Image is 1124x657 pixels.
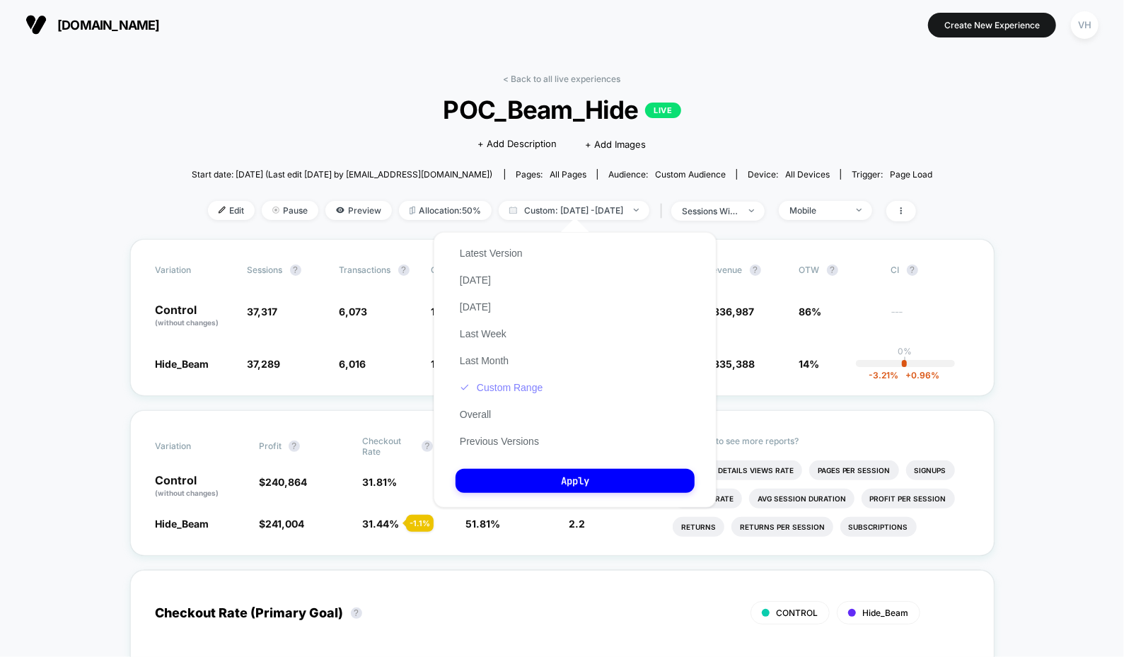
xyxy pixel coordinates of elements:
[586,139,647,150] span: + Add Images
[707,306,755,318] span: $
[362,476,397,488] span: 31.81 %
[655,169,726,180] span: Custom Audience
[799,358,820,370] span: 14%
[785,169,830,180] span: all devices
[456,408,495,421] button: Overall
[840,517,917,537] li: Subscriptions
[406,515,434,532] div: - 1.1 %
[777,607,818,618] span: CONTROL
[1071,11,1099,39] div: VH
[265,476,307,488] span: 240,864
[57,18,160,33] span: [DOMAIN_NAME]
[504,74,621,84] a: < Back to all live experiences
[456,381,547,394] button: Custom Range
[899,370,940,380] span: 0.96 %
[248,264,283,275] span: Sessions
[809,460,899,480] li: Pages Per Session
[192,169,492,180] span: Start date: [DATE] (Last edit [DATE] by [EMAIL_ADDRESS][DOMAIN_NAME])
[673,460,802,480] li: Product Details Views Rate
[351,607,362,619] button: ?
[456,301,495,313] button: [DATE]
[673,436,969,446] p: Would like to see more reports?
[891,308,969,328] span: ---
[799,306,822,318] span: 86%
[656,201,671,221] span: |
[714,306,755,318] span: 336,987
[898,346,912,356] p: 0%
[156,264,233,276] span: Variation
[272,207,279,214] img: end
[904,356,907,367] p: |
[634,209,639,211] img: end
[398,264,410,276] button: ?
[750,264,761,276] button: ?
[707,358,755,370] span: $
[265,518,304,530] span: 241,004
[362,518,399,530] span: 31.44 %
[749,209,754,212] img: end
[862,489,955,508] li: Profit Per Session
[569,518,586,530] span: 2.2
[259,518,304,530] span: $
[799,264,877,276] span: OTW
[1067,11,1103,40] button: VH
[891,264,969,276] span: CI
[906,370,912,380] span: +
[869,370,899,380] span: -3.21 %
[608,169,726,180] div: Audience:
[465,518,500,530] span: 51.81 %
[736,169,840,180] span: Device:
[456,435,543,448] button: Previous Versions
[789,205,846,216] div: Mobile
[289,441,300,452] button: ?
[673,517,724,537] li: Returns
[399,201,492,220] span: Allocation: 50%
[749,489,854,508] li: Avg Session Duration
[731,517,833,537] li: Returns Per Session
[928,13,1056,37] button: Create New Experience
[456,327,511,340] button: Last Week
[827,264,838,276] button: ?
[325,201,392,220] span: Preview
[907,264,918,276] button: ?
[219,207,226,214] img: edit
[906,460,955,480] li: Signups
[550,169,586,180] span: all pages
[21,13,164,36] button: [DOMAIN_NAME]
[456,247,527,260] button: Latest Version
[499,201,649,220] span: Custom: [DATE] - [DATE]
[852,169,932,180] div: Trigger:
[516,169,586,180] div: Pages:
[340,306,368,318] span: 6,073
[259,441,282,451] span: Profit
[259,476,307,488] span: $
[208,201,255,220] span: Edit
[156,304,233,328] p: Control
[890,169,932,180] span: Page Load
[645,103,680,118] p: LIVE
[456,469,695,493] button: Apply
[228,95,896,124] span: POC_Beam_Hide
[682,206,738,216] div: sessions with impression
[262,201,318,220] span: Pause
[156,518,209,530] span: Hide_Beam
[863,607,909,618] span: Hide_Beam
[25,14,47,35] img: Visually logo
[156,489,219,497] span: (without changes)
[248,358,281,370] span: 37,289
[340,264,391,275] span: Transactions
[156,318,219,327] span: (without changes)
[714,358,755,370] span: 335,388
[340,358,366,370] span: 6,016
[156,436,233,457] span: Variation
[290,264,301,276] button: ?
[248,306,278,318] span: 37,317
[362,436,415,457] span: Checkout Rate
[478,137,557,151] span: + Add Description
[156,358,209,370] span: Hide_Beam
[456,354,513,367] button: Last Month
[156,475,245,499] p: Control
[857,209,862,211] img: end
[456,274,495,286] button: [DATE]
[509,207,517,214] img: calendar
